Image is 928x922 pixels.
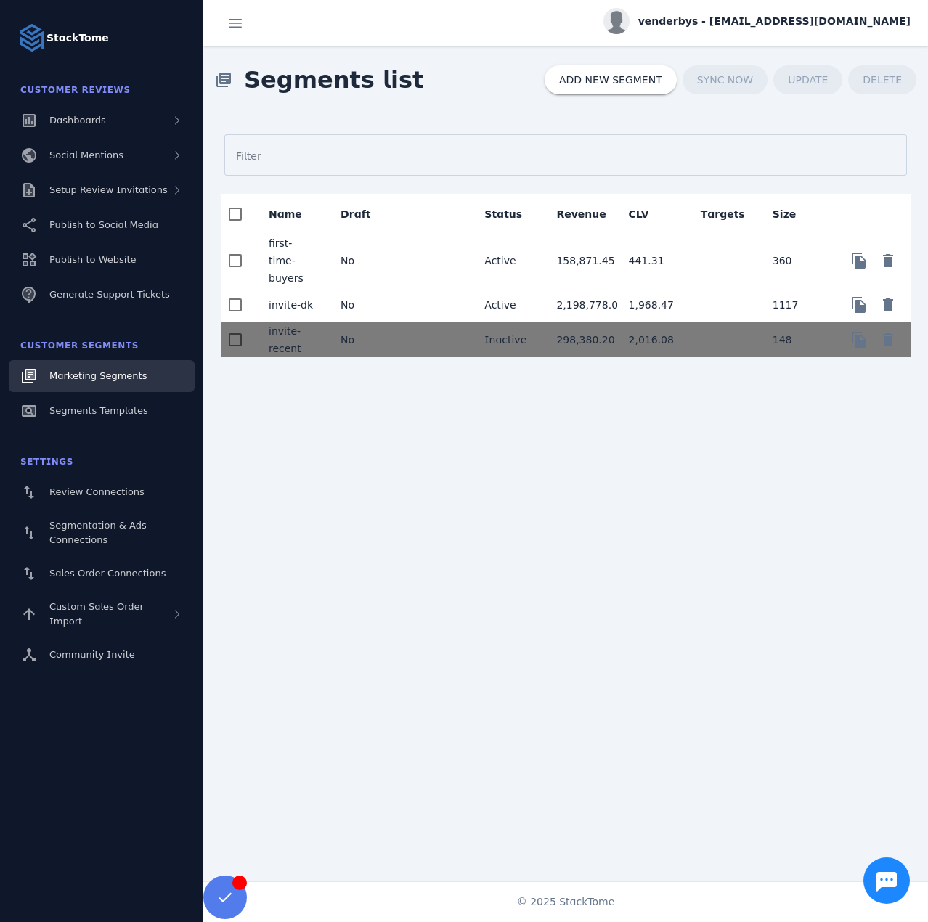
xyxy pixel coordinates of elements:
[257,234,329,287] mat-cell: first-time-buyers
[638,14,911,29] span: venderbys - [EMAIL_ADDRESS][DOMAIN_NAME]
[49,649,135,660] span: Community Invite
[9,209,195,241] a: Publish to Social Media
[874,290,903,319] button: Delete
[49,520,147,545] span: Segmentation & Ads Connections
[49,486,145,497] span: Review Connections
[49,568,166,579] span: Sales Order Connections
[46,30,109,46] strong: StackTome
[517,894,615,910] span: © 2025 StackTome
[9,279,195,311] a: Generate Support Tickets
[556,207,619,221] div: Revenue
[773,207,797,221] div: Size
[269,207,302,221] div: Name
[49,219,158,230] span: Publish to Social Media
[874,246,903,275] button: Delete
[341,207,383,221] div: Draft
[329,287,401,322] mat-cell: No
[20,340,139,351] span: Customer Segments
[473,322,545,357] mat-cell: Inactive
[629,207,662,221] div: CLV
[545,322,616,357] mat-cell: 298,380.20
[844,290,874,319] button: Copy
[629,207,649,221] div: CLV
[329,234,401,287] mat-cell: No
[236,150,261,162] mat-label: Filter
[617,234,689,287] mat-cell: 441.31
[844,325,874,354] button: Copy
[617,287,689,322] mat-cell: 1,968.47
[9,511,195,555] a: Segmentation & Ads Connections
[545,65,677,94] button: ADD NEW SEGMENT
[689,194,761,234] mat-header-cell: Targets
[874,325,903,354] button: Delete
[232,51,435,109] span: Segments list
[603,8,630,34] img: profile.jpg
[20,85,131,95] span: Customer Reviews
[49,150,123,160] span: Social Mentions
[9,558,195,589] a: Sales Order Connections
[49,405,148,416] span: Segments Templates
[9,244,195,276] a: Publish to Website
[9,639,195,671] a: Community Invite
[215,71,232,89] mat-icon: library_books
[617,322,689,357] mat-cell: 2,016.08
[545,287,616,322] mat-cell: 2,198,778.00
[556,207,606,221] div: Revenue
[484,207,522,221] div: Status
[9,476,195,508] a: Review Connections
[17,23,46,52] img: Logo image
[49,289,170,300] span: Generate Support Tickets
[545,234,616,287] mat-cell: 158,871.45
[473,287,545,322] mat-cell: Active
[473,234,545,287] mat-cell: Active
[329,322,401,357] mat-cell: No
[484,207,535,221] div: Status
[20,457,73,467] span: Settings
[49,115,106,126] span: Dashboards
[603,8,911,34] button: venderbys - [EMAIL_ADDRESS][DOMAIN_NAME]
[257,287,329,322] mat-cell: invite-dk
[773,207,810,221] div: Size
[49,184,168,195] span: Setup Review Invitations
[257,322,329,357] mat-cell: invite-recent
[844,246,874,275] button: Copy
[341,207,370,221] div: Draft
[49,601,144,627] span: Custom Sales Order Import
[559,75,662,85] span: ADD NEW SEGMENT
[269,207,315,221] div: Name
[761,287,833,322] mat-cell: 1117
[49,254,136,265] span: Publish to Website
[761,322,833,357] mat-cell: 148
[9,395,195,427] a: Segments Templates
[49,370,147,381] span: Marketing Segments
[9,360,195,392] a: Marketing Segments
[761,234,833,287] mat-cell: 360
